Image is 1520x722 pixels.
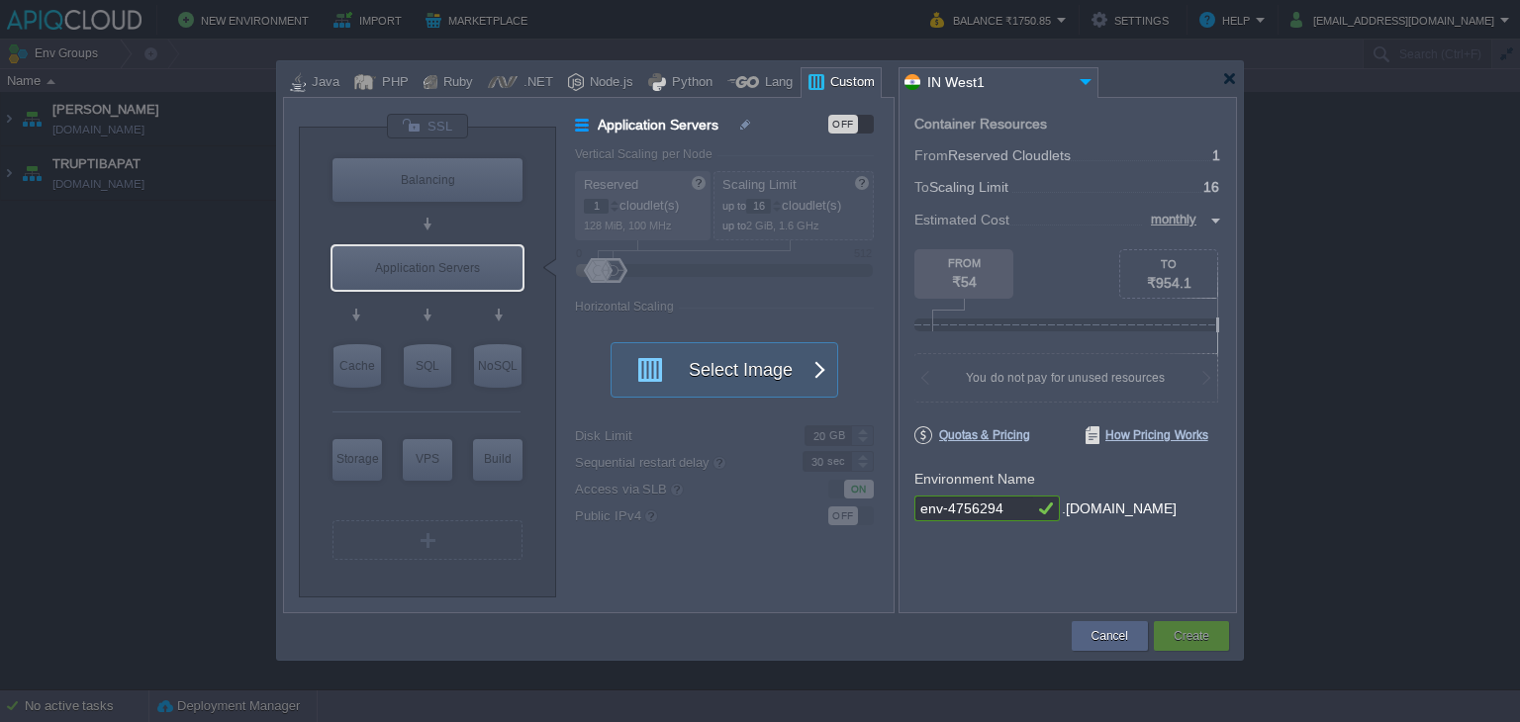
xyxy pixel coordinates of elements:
div: Build [473,439,522,479]
div: VPS [403,439,452,479]
button: Cancel [1092,626,1128,646]
div: Node.js [584,68,633,98]
button: Create [1174,626,1209,646]
div: Storage Containers [332,439,382,481]
div: .NET [518,68,553,98]
div: Lang [759,68,793,98]
div: Create New Layer [332,520,522,560]
div: Elastic VPS [403,439,452,481]
div: SQL [404,344,451,388]
div: SQL Databases [404,344,451,388]
div: Cache [333,344,381,388]
div: Ruby [437,68,473,98]
div: .[DOMAIN_NAME] [1062,496,1177,522]
div: Application Servers [332,246,522,290]
div: Build Node [473,439,522,481]
div: Load Balancer [332,158,522,202]
div: NoSQL [474,344,522,388]
div: Custom [824,68,875,98]
div: Storage [332,439,382,479]
span: How Pricing Works [1086,426,1208,444]
div: NoSQL Databases [474,344,522,388]
div: Balancing [332,158,522,202]
span: Quotas & Pricing [914,426,1030,444]
div: Java [306,68,339,98]
div: Container Resources [914,117,1047,132]
div: OFF [828,115,858,134]
div: PHP [376,68,409,98]
label: Environment Name [914,471,1035,487]
div: Python [666,68,712,98]
button: Select Image [624,343,803,397]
